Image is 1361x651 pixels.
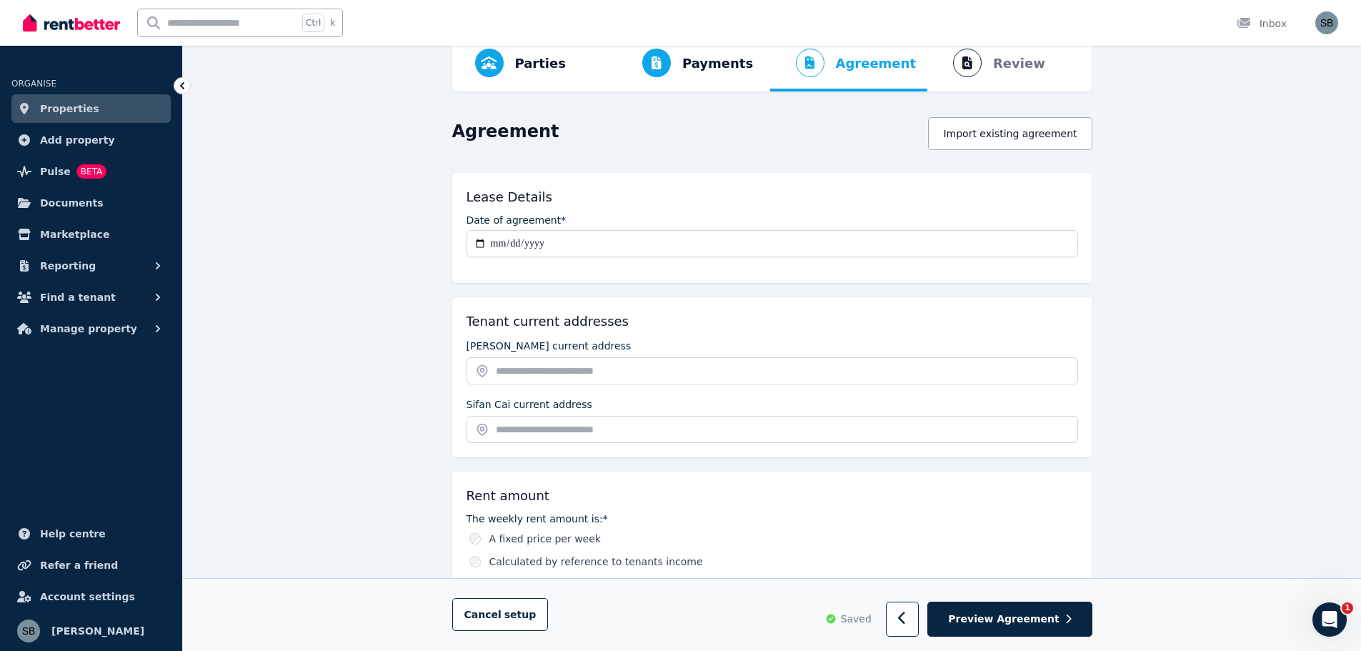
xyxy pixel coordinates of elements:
[302,14,324,32] span: Ctrl
[515,54,566,74] span: Parties
[617,34,764,91] button: Payments
[40,289,116,306] span: Find a tenant
[682,54,753,74] span: Payments
[927,602,1092,637] button: Preview Agreement
[40,100,99,117] span: Properties
[452,599,549,632] button: Cancelsetup
[928,117,1092,150] button: Import existing agreement
[40,525,106,542] span: Help centre
[467,512,1078,526] label: The weekly rent amount is:*
[1342,602,1353,614] span: 1
[40,226,109,243] span: Marketplace
[467,486,549,506] h5: Rent amount
[40,131,115,149] span: Add property
[489,555,703,569] label: Calculated by reference to tenants income
[464,610,537,621] span: Cancel
[51,622,144,640] span: [PERSON_NAME]
[23,12,120,34] img: RentBetter
[330,17,335,29] span: k
[1315,11,1338,34] img: Sam Berrell
[489,532,601,546] label: A fixed price per week
[40,163,71,180] span: Pulse
[467,399,592,410] label: Sifan Cai current address
[504,608,537,622] span: setup
[836,54,917,74] span: Agreement
[467,312,629,332] h5: Tenant current addresses
[452,34,1092,91] nav: Progress
[76,164,106,179] span: BETA
[11,126,171,154] a: Add property
[11,314,171,343] button: Manage property
[467,187,552,207] h5: Lease Details
[11,79,56,89] span: ORGANISE
[467,213,567,227] label: Date of agreement*
[11,582,171,611] a: Account settings
[40,557,118,574] span: Refer a friend
[40,588,135,605] span: Account settings
[11,157,171,186] a: PulseBETA
[1237,16,1287,31] div: Inbox
[770,34,928,91] button: Agreement
[452,120,559,143] h1: Agreement
[841,612,872,627] span: Saved
[11,252,171,280] button: Reporting
[11,94,171,123] a: Properties
[40,320,137,337] span: Manage property
[17,620,40,642] img: Sam Berrell
[467,340,632,352] label: [PERSON_NAME] current address
[11,520,171,548] a: Help centre
[948,612,1059,627] span: Preview Agreement
[11,283,171,312] button: Find a tenant
[1312,602,1347,637] iframe: Intercom live chat
[464,34,577,91] button: Parties
[11,220,171,249] a: Marketplace
[11,189,171,217] a: Documents
[40,194,104,212] span: Documents
[40,257,96,274] span: Reporting
[11,551,171,580] a: Refer a friend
